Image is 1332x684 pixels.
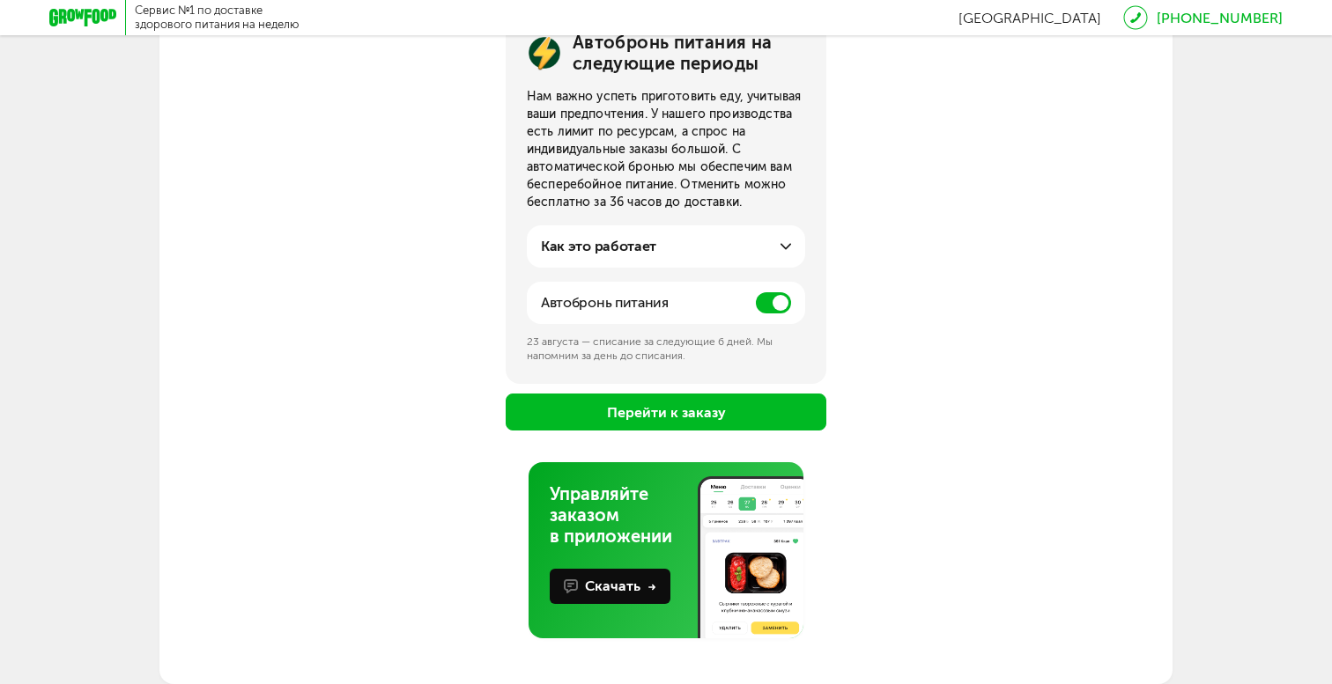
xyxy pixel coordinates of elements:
button: Скачать [550,569,670,604]
div: 23 августа — списание за следующие 6 дней. Мы напомним за день до списания. [527,335,805,363]
div: Сервис №1 по доставке здорового питания на неделю [135,4,300,32]
div: Нам важно успеть приготовить еду, учитывая ваши предпочтения. У нашего производства есть лимит по... [527,88,805,211]
div: Как это работает [541,236,656,257]
div: Автобронь питания на следующие периоды [573,32,805,74]
button: Перейти к заказу [506,393,826,430]
div: Управляйте заказом в приложении [550,483,691,547]
p: Автобронь питания [541,292,669,313]
div: Скачать [585,576,656,597]
a: [PHONE_NUMBER] [1157,10,1283,26]
span: [GEOGRAPHIC_DATA] [958,10,1101,26]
